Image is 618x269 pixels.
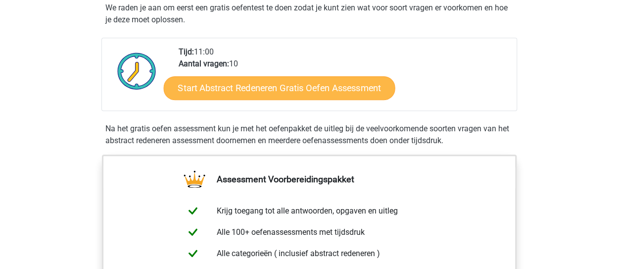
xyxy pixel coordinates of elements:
p: We raden je aan om eerst een gratis oefentest te doen zodat je kunt zien wat voor soort vragen er... [105,2,513,26]
a: Start Abstract Redeneren Gratis Oefen Assessment [163,76,395,100]
img: Klok [112,46,162,96]
b: Aantal vragen: [179,59,229,68]
div: Na het gratis oefen assessment kun je met het oefenpakket de uitleg bij de veelvoorkomende soorte... [101,123,517,147]
b: Tijd: [179,47,194,56]
div: 11:00 10 [171,46,516,110]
